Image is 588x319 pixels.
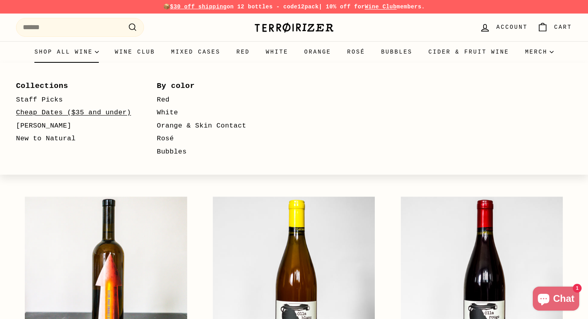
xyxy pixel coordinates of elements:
a: Orange & Skin Contact [157,120,274,133]
span: $30 off shipping [170,4,227,10]
a: Wine Club [365,4,397,10]
summary: Merch [517,41,562,63]
a: Bubbles [157,146,274,159]
strong: 12pack [298,4,319,10]
a: Rosé [339,41,373,63]
summary: Shop all wine [26,41,107,63]
a: Rosé [157,132,274,146]
a: Mixed Cases [163,41,228,63]
a: Bubbles [373,41,420,63]
inbox-online-store-chat: Shopify online store chat [530,287,582,313]
span: Account [496,23,528,32]
a: Wine Club [107,41,163,63]
a: White [157,106,274,120]
a: Red [157,94,274,107]
a: Account [475,16,532,39]
a: New to Natural [16,132,134,146]
a: Orange [296,41,339,63]
a: By color [157,79,274,93]
a: [PERSON_NAME] [16,120,134,133]
a: Staff Picks [16,94,134,107]
span: Cart [554,23,572,32]
a: Cider & Fruit Wine [420,41,517,63]
a: Red [228,41,258,63]
a: White [258,41,296,63]
a: Collections [16,79,134,93]
a: Cart [532,16,577,39]
p: 📦 on 12 bottles - code | 10% off for members. [16,2,572,11]
a: Cheap Dates ($35 and under) [16,106,134,120]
